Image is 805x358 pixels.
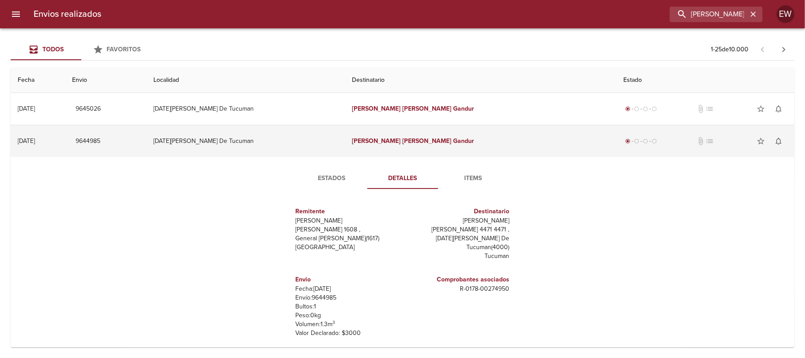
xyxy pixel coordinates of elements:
th: Estado [617,68,794,93]
span: radio_button_unchecked [634,139,640,144]
span: star_border [756,137,765,146]
input: buscar [670,7,748,22]
p: Peso: 0 kg [296,311,399,320]
em: Gandur [453,137,474,145]
button: 9644985 [72,133,104,150]
button: Activar notificaciones [770,132,787,150]
h6: Envio [296,275,399,285]
span: No tiene documentos adjuntos [697,104,706,113]
h6: Remitente [296,207,399,216]
span: Favoritos [107,46,141,53]
span: radio_button_unchecked [652,106,657,112]
span: Todos [42,46,64,53]
th: Destinatario [345,68,617,93]
div: EW [777,5,794,23]
div: [DATE] [18,105,35,112]
span: Pagina siguiente [773,39,794,60]
em: [PERSON_NAME] [403,137,452,145]
button: menu [5,4,27,25]
span: radio_button_unchecked [643,139,649,144]
td: [DATE][PERSON_NAME] De Tucuman [146,125,345,157]
div: Generado [624,137,659,146]
span: radio_button_unchecked [634,106,640,112]
div: Generado [624,104,659,113]
div: [DATE] [18,137,35,145]
span: notifications_none [774,104,783,113]
em: [PERSON_NAME] [352,137,401,145]
span: Items [443,173,504,184]
em: [PERSON_NAME] [352,105,401,112]
p: Volumen: 1.3 m [296,320,399,329]
td: [DATE][PERSON_NAME] De Tucuman [146,93,345,125]
p: Tucuman [406,252,510,261]
span: 9644985 [76,136,100,147]
p: General [PERSON_NAME] ( 1617 ) [296,234,399,243]
p: [PERSON_NAME] 4471 4471 , [406,225,510,234]
p: Bultos: 1 [296,302,399,311]
div: Tabs Envios [11,39,152,60]
p: [PERSON_NAME] 1608 , [296,225,399,234]
span: No tiene pedido asociado [706,137,714,146]
span: Pagina anterior [752,45,773,54]
p: 1 - 25 de 10.000 [711,45,748,54]
span: 9645026 [76,104,101,115]
th: Localidad [146,68,345,93]
span: Estados [302,173,362,184]
span: No tiene pedido asociado [706,104,714,113]
h6: Destinatario [406,207,510,216]
th: Envio [65,68,146,93]
p: Envío: 9644985 [296,293,399,302]
p: [PERSON_NAME] [296,216,399,225]
h6: Comprobantes asociados [406,275,510,285]
p: Valor Declarado: $ 3000 [296,329,399,338]
span: radio_button_checked [626,139,631,144]
span: radio_button_checked [626,106,631,112]
sup: 3 [333,320,336,325]
div: Tabs detalle de guia [297,168,509,189]
h6: Envios realizados [34,7,101,21]
p: R - 0178 - 00274950 [406,285,510,293]
span: notifications_none [774,137,783,146]
em: [PERSON_NAME] [403,105,452,112]
p: [GEOGRAPHIC_DATA] [296,243,399,252]
span: Detalles [373,173,433,184]
button: 9645026 [72,101,104,117]
th: Fecha [11,68,65,93]
button: Agregar a favoritos [752,132,770,150]
span: No tiene documentos adjuntos [697,137,706,146]
span: star_border [756,104,765,113]
p: [DATE][PERSON_NAME] De Tucuman ( 4000 ) [406,234,510,252]
button: Activar notificaciones [770,100,787,118]
p: [PERSON_NAME] [406,216,510,225]
span: radio_button_unchecked [643,106,649,112]
span: radio_button_unchecked [652,139,657,144]
button: Agregar a favoritos [752,100,770,118]
em: Gandur [453,105,474,112]
p: Fecha: [DATE] [296,285,399,293]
